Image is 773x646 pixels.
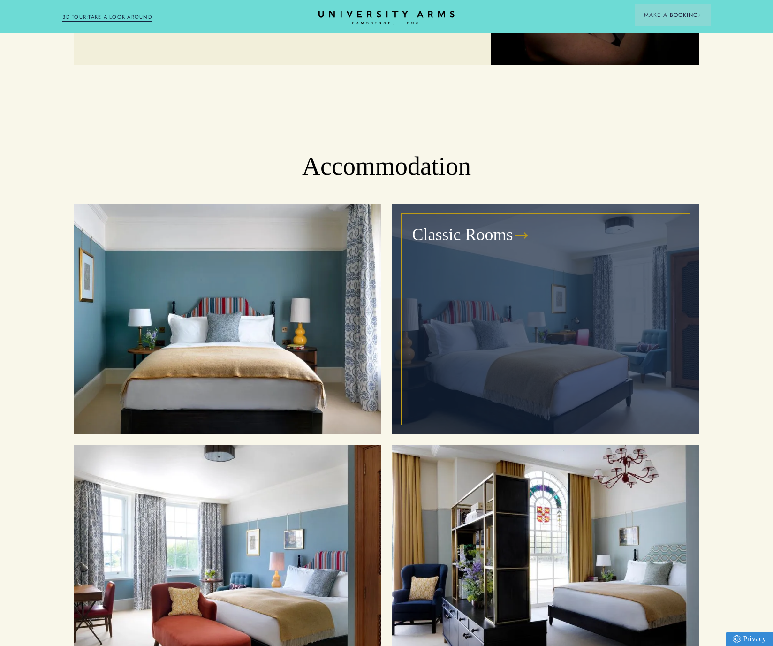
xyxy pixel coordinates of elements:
button: Make a BookingArrow icon [635,4,711,26]
a: 3D TOUR:TAKE A LOOK AROUND [62,13,152,22]
a: Privacy [726,632,773,646]
a: Home [318,11,455,25]
a: image-e9066e016a3afb6f011bc37f916714460f26abf2-8272x6200-jpg Classic Rooms [392,204,699,434]
a: image-c4e3f5da91d1fa45aea3243c1de661a7a9839577-8272x6200-jpg [74,204,381,434]
img: Privacy [733,635,741,643]
h3: Classic Rooms [412,224,513,246]
img: Arrow icon [698,14,701,17]
span: Make a Booking [644,11,701,19]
